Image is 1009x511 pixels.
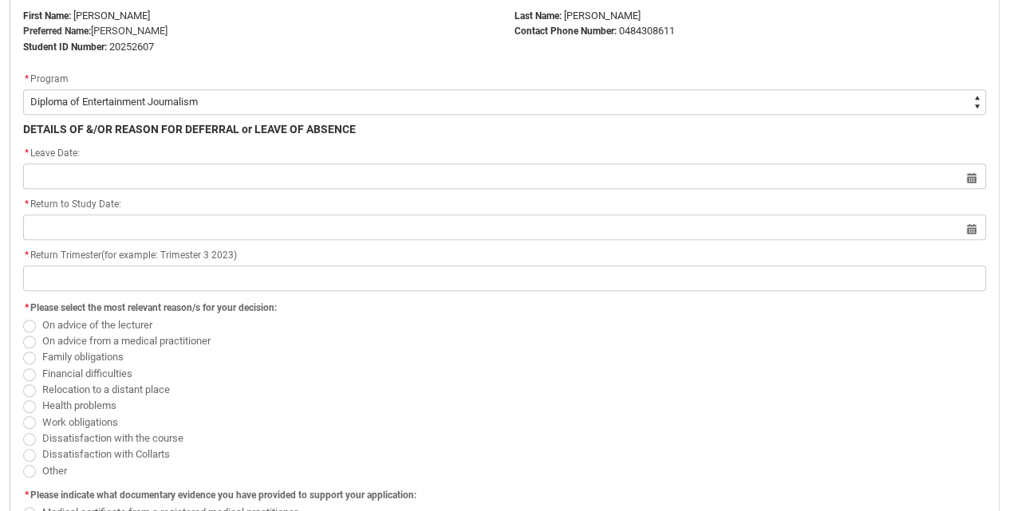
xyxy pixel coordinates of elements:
span: On advice from a medical practitioner [42,335,211,347]
b: Contact Phone Number: [514,26,617,37]
span: Other [42,465,67,477]
span: Financial difficulties [42,368,132,379]
p: [PERSON_NAME] [514,8,987,24]
abbr: required [25,199,29,210]
span: Return to Study Date: [23,199,121,210]
p: [PERSON_NAME] [23,8,495,24]
span: Leave Date: [23,147,80,159]
span: Health problems [42,399,116,411]
abbr: required [25,73,29,85]
strong: Preferred Name: [23,26,91,37]
span: Return Trimester(for example: Trimester 3 2023) [23,250,237,261]
strong: Student ID Number: [23,41,107,53]
abbr: required [25,250,29,261]
abbr: required [25,147,29,159]
span: Dissatisfaction with the course [42,432,183,444]
span: Work obligations [42,416,118,428]
b: DETAILS OF &/OR REASON FOR DEFERRAL or LEAVE OF ABSENCE [23,123,356,136]
span: Program [30,73,69,85]
p: 20252607 [23,39,495,55]
span: Please select the most relevant reason/s for your decision: [30,302,277,313]
span: 0484308611 [619,25,675,37]
span: Please indicate what documentary evidence you have provided to support your application: [30,489,416,501]
b: Last Name: [514,10,562,22]
abbr: required [25,302,29,313]
span: Family obligations [42,351,124,363]
span: [PERSON_NAME] [91,25,168,37]
strong: First Name: [23,10,71,22]
span: Dissatisfaction with Collarts [42,448,170,460]
abbr: required [25,489,29,501]
span: On advice of the lecturer [42,319,152,331]
span: Relocation to a distant place [42,383,170,395]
